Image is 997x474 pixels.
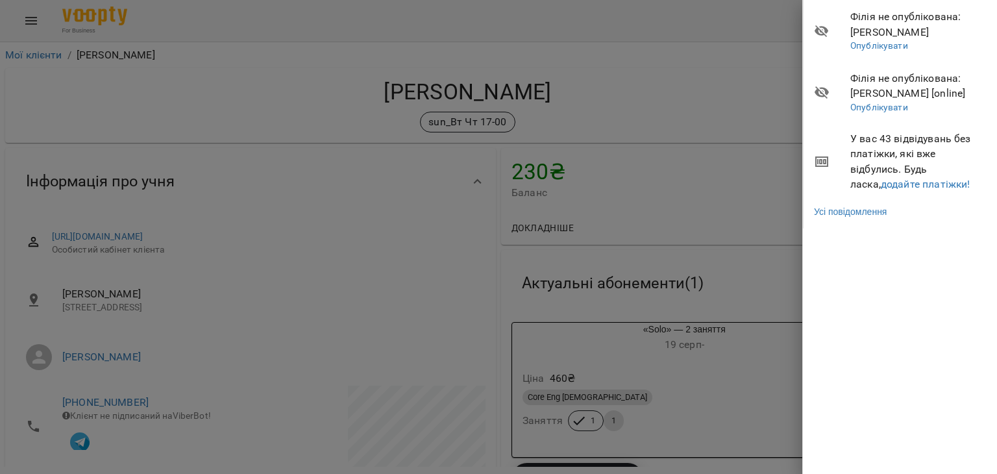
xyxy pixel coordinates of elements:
[814,205,887,218] a: Усі повідомлення
[850,131,987,192] span: У вас 43 відвідувань без платіжки, які вже відбулись. Будь ласка,
[850,40,908,51] a: Опублікувати
[850,9,987,40] span: Філія не опублікована : [PERSON_NAME]
[850,71,987,101] span: Філія не опублікована : [PERSON_NAME] [online]
[850,102,908,112] a: Опублікувати
[881,178,970,190] a: додайте платіжки!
